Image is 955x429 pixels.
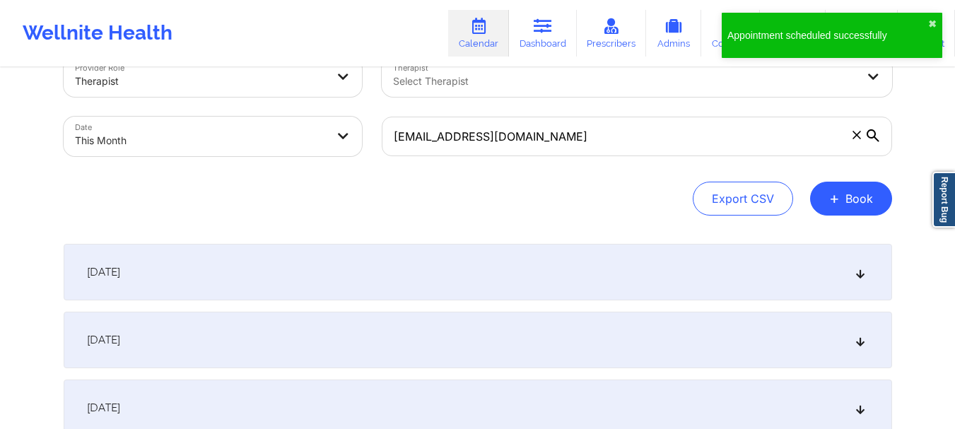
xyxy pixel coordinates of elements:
[810,182,892,216] button: +Book
[646,10,701,57] a: Admins
[701,10,760,57] a: Coaches
[928,18,937,30] button: close
[448,10,509,57] a: Calendar
[577,10,647,57] a: Prescribers
[693,182,793,216] button: Export CSV
[87,401,120,415] span: [DATE]
[87,265,120,279] span: [DATE]
[87,333,120,347] span: [DATE]
[727,28,928,42] div: Appointment scheduled successfully
[75,125,327,156] div: This Month
[382,117,892,156] input: Search by patient email
[932,172,955,228] a: Report Bug
[509,10,577,57] a: Dashboard
[829,194,840,202] span: +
